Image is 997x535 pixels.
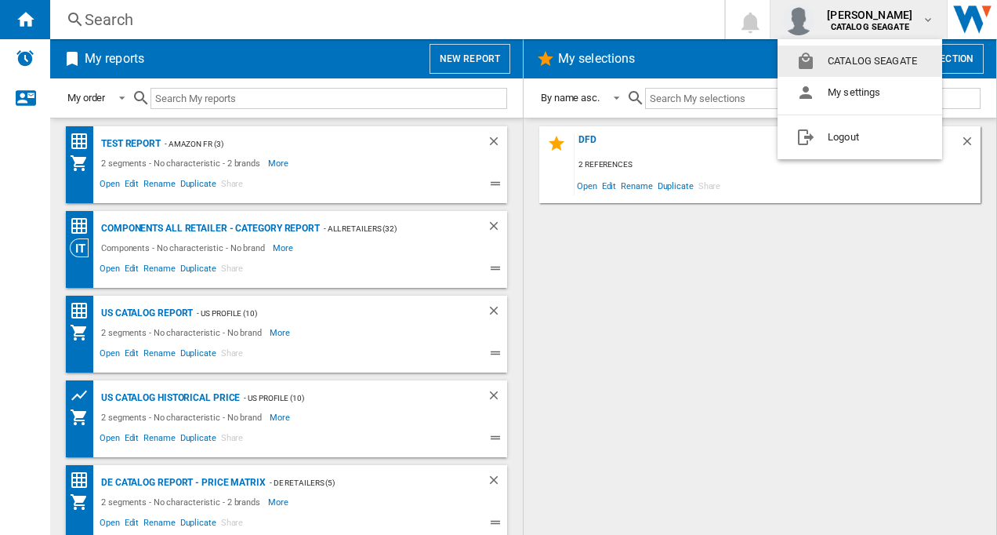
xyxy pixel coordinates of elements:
[778,122,942,153] button: Logout
[778,77,942,108] button: My settings
[778,45,942,77] button: CATALOG SEAGATE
